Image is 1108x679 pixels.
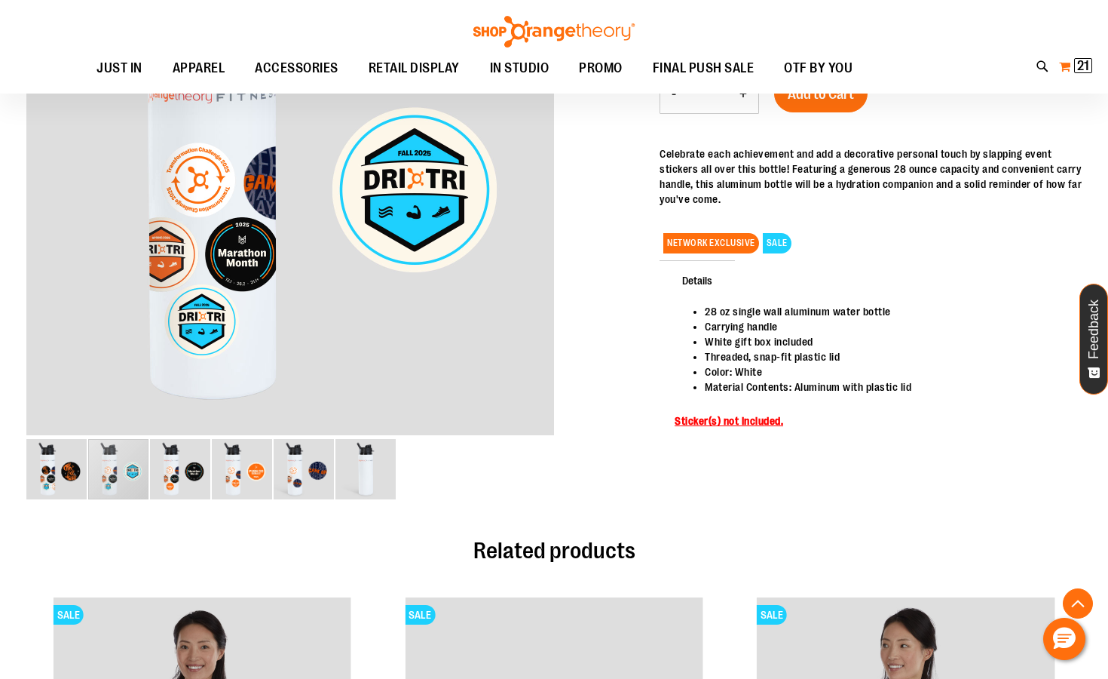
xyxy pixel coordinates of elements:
span: ACCESSORIES [255,51,338,85]
li: Color: White [705,364,1067,379]
a: PROMO [564,51,638,85]
button: Add to Cart [774,75,868,112]
span: PROMO [579,51,623,85]
a: OTF BY YOU [769,51,868,86]
span: SALE [405,605,435,625]
span: SALE [757,605,787,625]
a: JUST IN [81,51,158,86]
li: Threaded, snap-fit plastic lid [705,349,1067,364]
div: image 3 of 6 [150,438,212,501]
button: Increase product quantity [728,75,758,113]
img: Image of Event Sticker Bottle White [26,439,87,499]
div: Celebrate each achievement and add a decorative personal touch by slapping event stickers all ove... [660,146,1082,207]
span: JUST IN [96,51,142,85]
span: IN STUDIO [490,51,549,85]
button: Hello, have a question? Let’s chat. [1043,618,1085,660]
span: NETWORK EXCLUSIVE [663,233,759,253]
a: ACCESSORIES [240,51,354,86]
li: White gift box included [705,334,1067,349]
div: image 1 of 6 [26,438,88,501]
input: Product quantity [687,76,728,112]
a: RETAIL DISPLAY [354,51,475,86]
span: Feedback [1087,300,1101,359]
img: Event Stciker Bottle [150,439,210,499]
button: Feedback - Show survey [1079,284,1108,395]
li: Material Contents: Aluminum with plastic lid [705,379,1067,395]
span: Sticker(s) not Included. [675,415,783,427]
li: Carrying handle [705,319,1067,334]
a: APPAREL [158,51,240,86]
span: 21 [1077,58,1089,73]
div: image 4 of 6 [212,438,274,501]
span: OTF BY YOU [784,51,852,85]
img: Event Stciker Bottle Mayhem [212,439,272,499]
div: image 2 of 6 [88,438,150,501]
img: OTF 2023 Event Sticker Bottle White [335,439,396,499]
span: FINAL PUSH SALE [653,51,754,85]
button: Back To Top [1063,588,1093,619]
span: SALE [54,605,84,625]
li: 28 oz single wall aluminum water bottle [705,304,1067,319]
button: Decrease product quantity [660,75,687,113]
a: IN STUDIO [475,51,565,86]
span: APPAREL [173,51,225,85]
img: Image of Event Sticker Bottle [274,439,334,499]
span: RETAIL DISPLAY [369,51,460,85]
span: Related products [473,538,635,564]
div: image 6 of 6 [335,438,396,501]
span: Add to Cart [788,86,854,103]
a: FINAL PUSH SALE [638,51,770,86]
img: Shop Orangetheory [471,16,637,48]
div: image 5 of 6 [274,438,335,501]
span: SALE [763,233,791,253]
span: Details [660,260,735,300]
